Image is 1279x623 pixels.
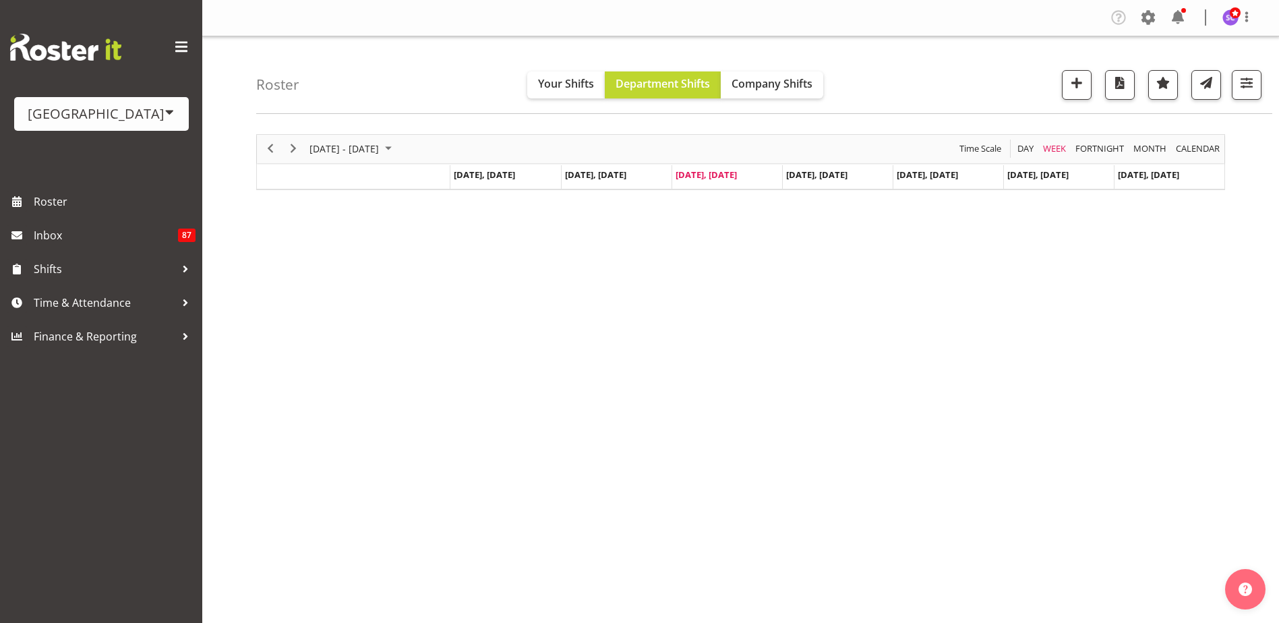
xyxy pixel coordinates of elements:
[1174,140,1221,157] span: calendar
[1232,70,1261,100] button: Filter Shifts
[178,229,196,242] span: 87
[1132,140,1168,157] span: Month
[1041,140,1069,157] button: Timeline Week
[616,76,710,91] span: Department Shifts
[34,191,196,212] span: Roster
[1007,169,1069,181] span: [DATE], [DATE]
[454,169,515,181] span: [DATE], [DATE]
[1222,9,1239,26] img: stephen-cook564.jpg
[34,326,175,347] span: Finance & Reporting
[1015,140,1036,157] button: Timeline Day
[1016,140,1035,157] span: Day
[34,225,178,245] span: Inbox
[34,293,175,313] span: Time & Attendance
[34,259,175,279] span: Shifts
[1118,169,1179,181] span: [DATE], [DATE]
[1105,70,1135,100] button: Download a PDF of the roster according to the set date range.
[721,71,823,98] button: Company Shifts
[538,76,594,91] span: Your Shifts
[259,135,282,163] div: previous period
[1148,70,1178,100] button: Highlight an important date within the roster.
[1062,70,1092,100] button: Add a new shift
[1073,140,1127,157] button: Fortnight
[256,77,299,92] h4: Roster
[605,71,721,98] button: Department Shifts
[786,169,847,181] span: [DATE], [DATE]
[732,76,812,91] span: Company Shifts
[28,104,175,124] div: [GEOGRAPHIC_DATA]
[282,135,305,163] div: next period
[957,140,1004,157] button: Time Scale
[307,140,398,157] button: October 2025
[308,140,380,157] span: [DATE] - [DATE]
[285,140,303,157] button: Next
[958,140,1003,157] span: Time Scale
[305,135,400,163] div: Sep 29 - Oct 05, 2025
[897,169,958,181] span: [DATE], [DATE]
[1239,583,1252,596] img: help-xxl-2.png
[676,169,737,181] span: [DATE], [DATE]
[256,134,1225,190] div: Timeline Week of October 1, 2025
[1174,140,1222,157] button: Month
[1042,140,1067,157] span: Week
[1191,70,1221,100] button: Send a list of all shifts for the selected filtered period to all rostered employees.
[527,71,605,98] button: Your Shifts
[1074,140,1125,157] span: Fortnight
[262,140,280,157] button: Previous
[1131,140,1169,157] button: Timeline Month
[565,169,626,181] span: [DATE], [DATE]
[10,34,121,61] img: Rosterit website logo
